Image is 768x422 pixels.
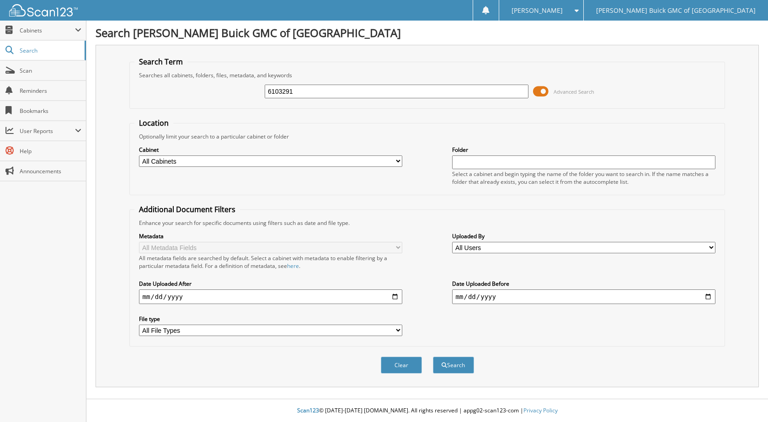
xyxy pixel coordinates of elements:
[554,88,594,95] span: Advanced Search
[139,315,403,323] label: File type
[20,87,81,95] span: Reminders
[134,204,240,214] legend: Additional Document Filters
[139,232,403,240] label: Metadata
[134,57,187,67] legend: Search Term
[452,146,716,154] label: Folder
[452,170,716,186] div: Select a cabinet and begin typing the name of the folder you want to search in. If the name match...
[433,357,474,374] button: Search
[452,280,716,288] label: Date Uploaded Before
[139,289,403,304] input: start
[9,4,78,16] img: scan123-logo-white.svg
[20,107,81,115] span: Bookmarks
[297,406,319,414] span: Scan123
[596,8,756,13] span: [PERSON_NAME] Buick GMC of [GEOGRAPHIC_DATA]
[20,47,80,54] span: Search
[86,400,768,422] div: © [DATE]-[DATE] [DOMAIN_NAME]. All rights reserved | appg02-scan123-com |
[96,25,759,40] h1: Search [PERSON_NAME] Buick GMC of [GEOGRAPHIC_DATA]
[134,133,720,140] div: Optionally limit your search to a particular cabinet or folder
[20,167,81,175] span: Announcements
[134,219,720,227] div: Enhance your search for specific documents using filters such as date and file type.
[139,146,403,154] label: Cabinet
[452,232,716,240] label: Uploaded By
[523,406,558,414] a: Privacy Policy
[20,127,75,135] span: User Reports
[139,280,403,288] label: Date Uploaded After
[722,378,768,422] iframe: Chat Widget
[512,8,563,13] span: [PERSON_NAME]
[452,289,716,304] input: end
[381,357,422,374] button: Clear
[20,67,81,75] span: Scan
[20,27,75,34] span: Cabinets
[287,262,299,270] a: here
[20,147,81,155] span: Help
[134,71,720,79] div: Searches all cabinets, folders, files, metadata, and keywords
[139,254,403,270] div: All metadata fields are searched by default. Select a cabinet with metadata to enable filtering b...
[134,118,173,128] legend: Location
